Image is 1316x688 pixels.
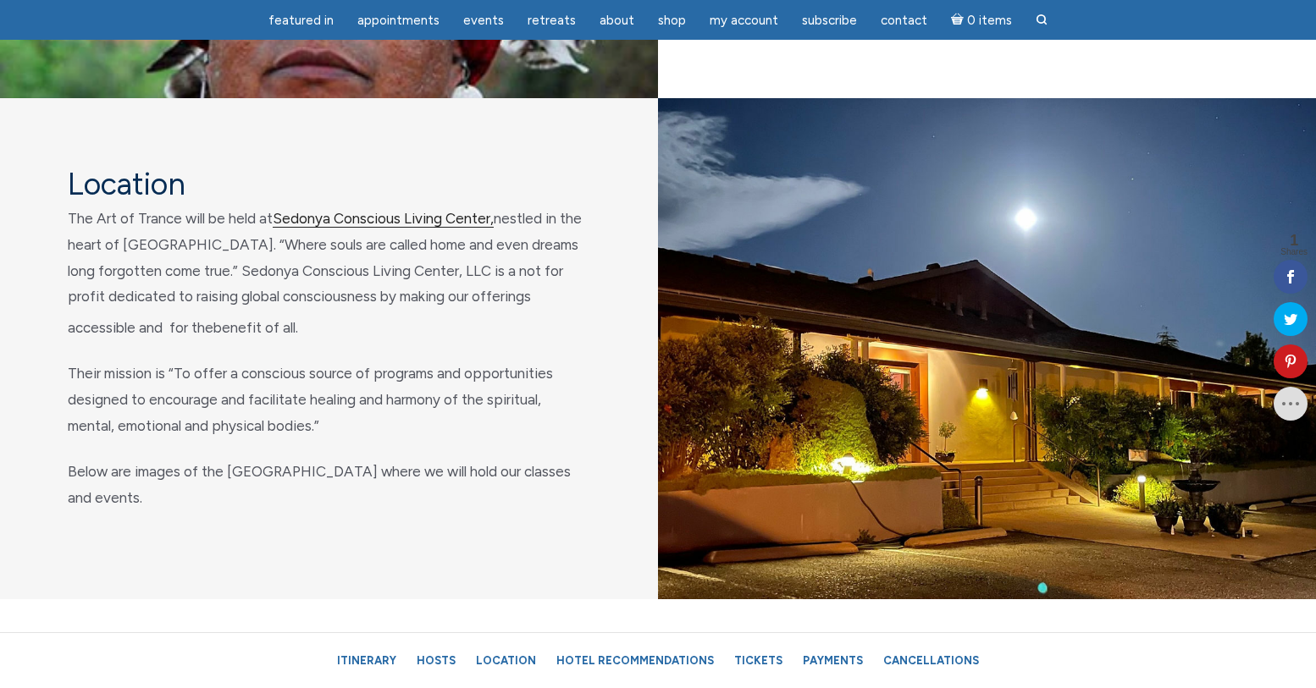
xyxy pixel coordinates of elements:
a: Contact [871,4,937,37]
a: My Account [699,4,788,37]
a: Retreats [517,4,586,37]
a: Appointments [347,4,450,37]
span: featured in [268,13,334,28]
a: Payments [794,646,871,675]
span: 0 items [967,14,1012,27]
span: My Account [710,13,778,28]
a: Hosts [408,646,464,675]
a: Sedonya Conscious Living Center, [273,210,494,228]
a: Hotel Recommendations [548,646,722,675]
span: Their mission is “To offer a conscious source of programs and opportunities designed to encourage... [68,365,553,433]
a: Itinerary [329,646,405,675]
span: Contact [881,13,927,28]
a: About [589,4,644,37]
span: About [600,13,634,28]
span: Events [463,13,504,28]
a: Tickets [726,646,791,675]
span: Shop [658,13,686,28]
span: Retreats [528,13,576,28]
span: The Art of Trance will be held at nestled in the heart of [GEOGRAPHIC_DATA]. “Where souls are cal... [68,210,582,335]
a: Events [453,4,514,37]
a: featured in [258,4,344,37]
a: Shop [648,4,696,37]
span: Subscribe [802,13,857,28]
a: Location [467,646,545,675]
span: benefit of all. [213,319,298,336]
span: 1 [1280,233,1308,248]
span: Shares [1280,248,1308,256]
p: Below are images of the [GEOGRAPHIC_DATA] where we will hold our classes and events. [68,459,590,510]
span: Appointments [357,13,440,28]
i: Cart [951,13,967,28]
a: Cart0 items [941,3,1022,37]
h4: Location [68,166,590,202]
a: Cancellations [875,646,987,675]
a: Subscribe [792,4,867,37]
